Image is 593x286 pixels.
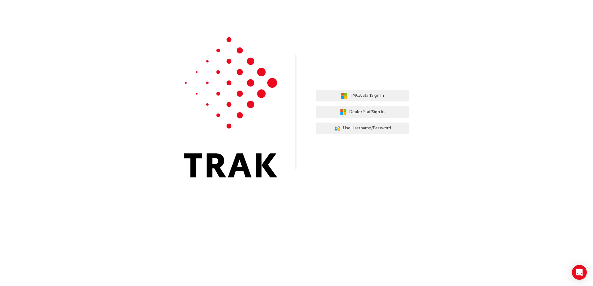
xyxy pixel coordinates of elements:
[316,123,409,134] button: Use Username/Password
[349,109,385,116] span: Dealer Staff Sign In
[572,265,587,280] div: Open Intercom Messenger
[316,106,409,118] button: Dealer StaffSign In
[343,125,391,132] span: Use Username/Password
[184,37,277,177] img: Trak
[316,90,409,102] button: TMCA StaffSign In
[350,92,384,99] span: TMCA Staff Sign In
